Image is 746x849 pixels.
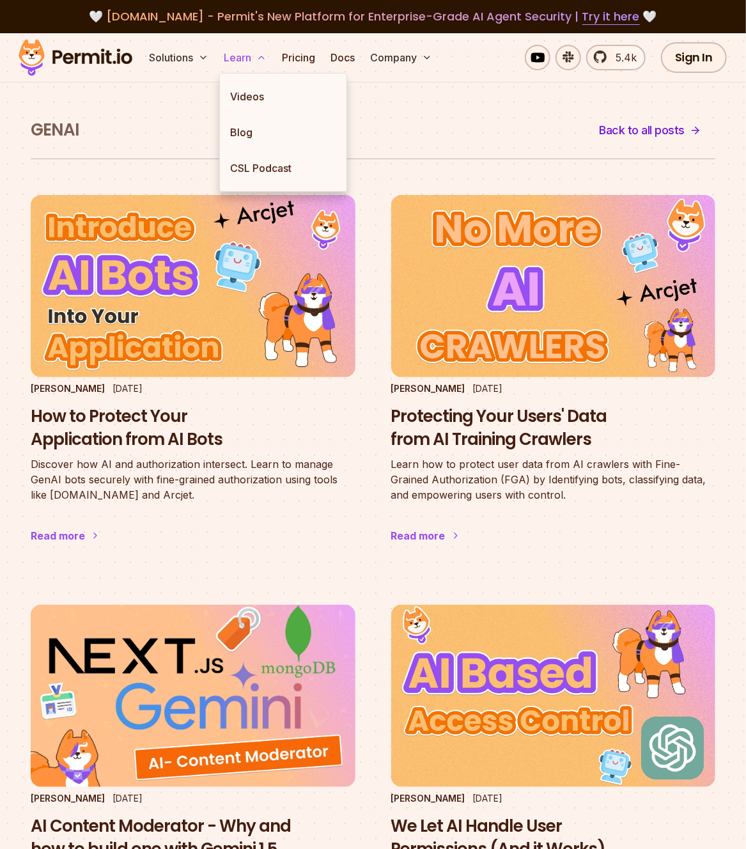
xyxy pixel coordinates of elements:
[325,45,360,70] a: Docs
[391,382,465,395] p: [PERSON_NAME]
[586,115,716,146] a: Back to all posts
[107,8,640,24] span: [DOMAIN_NAME] - Permit's New Platform for Enterprise-Grade AI Agent Security |
[220,79,346,114] a: Videos
[31,605,355,787] img: AI Content Moderator - Why and how to build one with Gemini 1.5
[31,528,85,543] div: Read more
[600,121,685,139] span: Back to all posts
[365,45,437,70] button: Company
[391,528,446,543] div: Read more
[582,8,640,25] a: Try it here
[144,45,214,70] button: Solutions
[113,383,143,394] time: [DATE]
[473,793,503,804] time: [DATE]
[277,45,320,70] a: Pricing
[31,195,355,377] img: How to Protect Your Application from AI Bots
[31,792,105,805] p: [PERSON_NAME]
[31,119,79,142] h1: GenAI
[220,150,346,186] a: CSL Podcast
[220,114,346,150] a: Blog
[391,456,716,502] p: Learn how to protect user data from AI crawlers with Fine-Grained Authorization (FGA) by Identify...
[31,456,355,502] p: Discover how AI and authorization intersect. Learn to manage GenAI bots securely with fine-graine...
[473,383,503,394] time: [DATE]
[113,793,143,804] time: [DATE]
[31,405,355,451] h3: How to Protect Your Application from AI Bots
[391,605,716,787] img: We Let AI Handle User Permissions (And it Works)
[31,382,105,395] p: [PERSON_NAME]
[391,405,716,451] h3: Protecting Your Users' Data from AI Training Crawlers
[13,36,138,79] img: Permit logo
[608,50,637,65] span: 5.4k
[661,42,727,73] a: Sign In
[31,8,715,26] div: 🤍 🤍
[391,792,465,805] p: [PERSON_NAME]
[391,195,716,569] a: Protecting Your Users' Data from AI Training Crawlers [PERSON_NAME][DATE]Protecting Your Users' D...
[31,195,355,569] a: How to Protect Your Application from AI Bots[PERSON_NAME][DATE]How to Protect Your Application fr...
[219,45,272,70] button: Learn
[586,45,646,70] a: 5.4k
[391,195,716,377] img: Protecting Your Users' Data from AI Training Crawlers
